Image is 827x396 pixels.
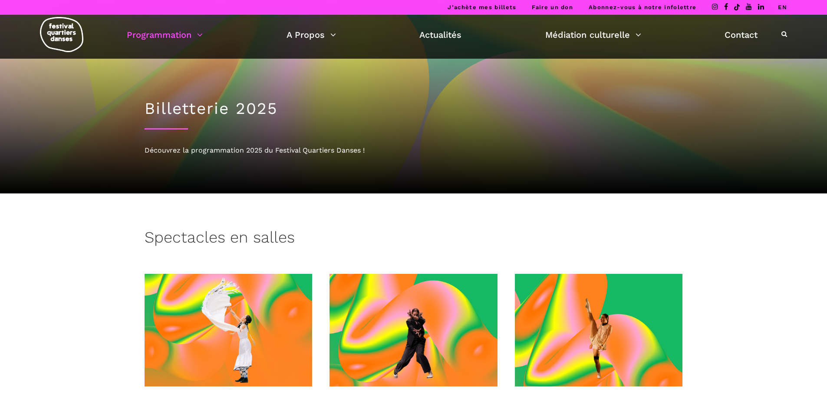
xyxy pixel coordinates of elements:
a: A Propos [287,27,336,42]
a: Faire un don [532,4,573,10]
img: logo-fqd-med [40,17,83,52]
h3: Spectacles en salles [145,228,295,250]
div: Découvrez la programmation 2025 du Festival Quartiers Danses ! [145,145,683,156]
a: Médiation culturelle [545,27,641,42]
a: J’achète mes billets [448,4,516,10]
a: Programmation [127,27,203,42]
a: Contact [725,27,758,42]
h1: Billetterie 2025 [145,99,683,118]
a: Abonnez-vous à notre infolettre [589,4,696,10]
a: EN [778,4,787,10]
a: Actualités [419,27,461,42]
